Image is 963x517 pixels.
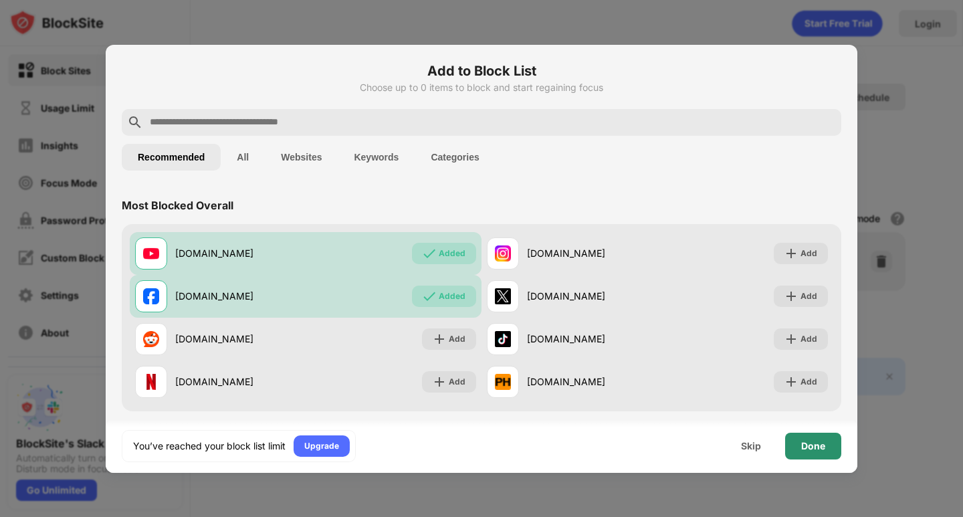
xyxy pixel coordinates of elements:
[122,199,233,212] div: Most Blocked Overall
[495,245,511,262] img: favicons
[800,290,817,303] div: Add
[175,289,306,303] div: [DOMAIN_NAME]
[439,290,465,303] div: Added
[304,439,339,453] div: Upgrade
[527,246,657,260] div: [DOMAIN_NAME]
[122,144,221,171] button: Recommended
[175,375,306,389] div: [DOMAIN_NAME]
[221,144,265,171] button: All
[127,114,143,130] img: search.svg
[495,288,511,304] img: favicons
[495,331,511,347] img: favicons
[415,144,495,171] button: Categories
[800,375,817,389] div: Add
[449,332,465,346] div: Add
[175,246,306,260] div: [DOMAIN_NAME]
[175,332,306,346] div: [DOMAIN_NAME]
[800,247,817,260] div: Add
[143,245,159,262] img: favicons
[527,375,657,389] div: [DOMAIN_NAME]
[122,61,841,81] h6: Add to Block List
[133,439,286,453] div: You’ve reached your block list limit
[741,441,761,451] div: Skip
[265,144,338,171] button: Websites
[122,82,841,93] div: Choose up to 0 items to block and start regaining focus
[338,144,415,171] button: Keywords
[143,374,159,390] img: favicons
[143,331,159,347] img: favicons
[800,332,817,346] div: Add
[527,289,657,303] div: [DOMAIN_NAME]
[801,441,825,451] div: Done
[449,375,465,389] div: Add
[143,288,159,304] img: favicons
[495,374,511,390] img: favicons
[439,247,465,260] div: Added
[527,332,657,346] div: [DOMAIN_NAME]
